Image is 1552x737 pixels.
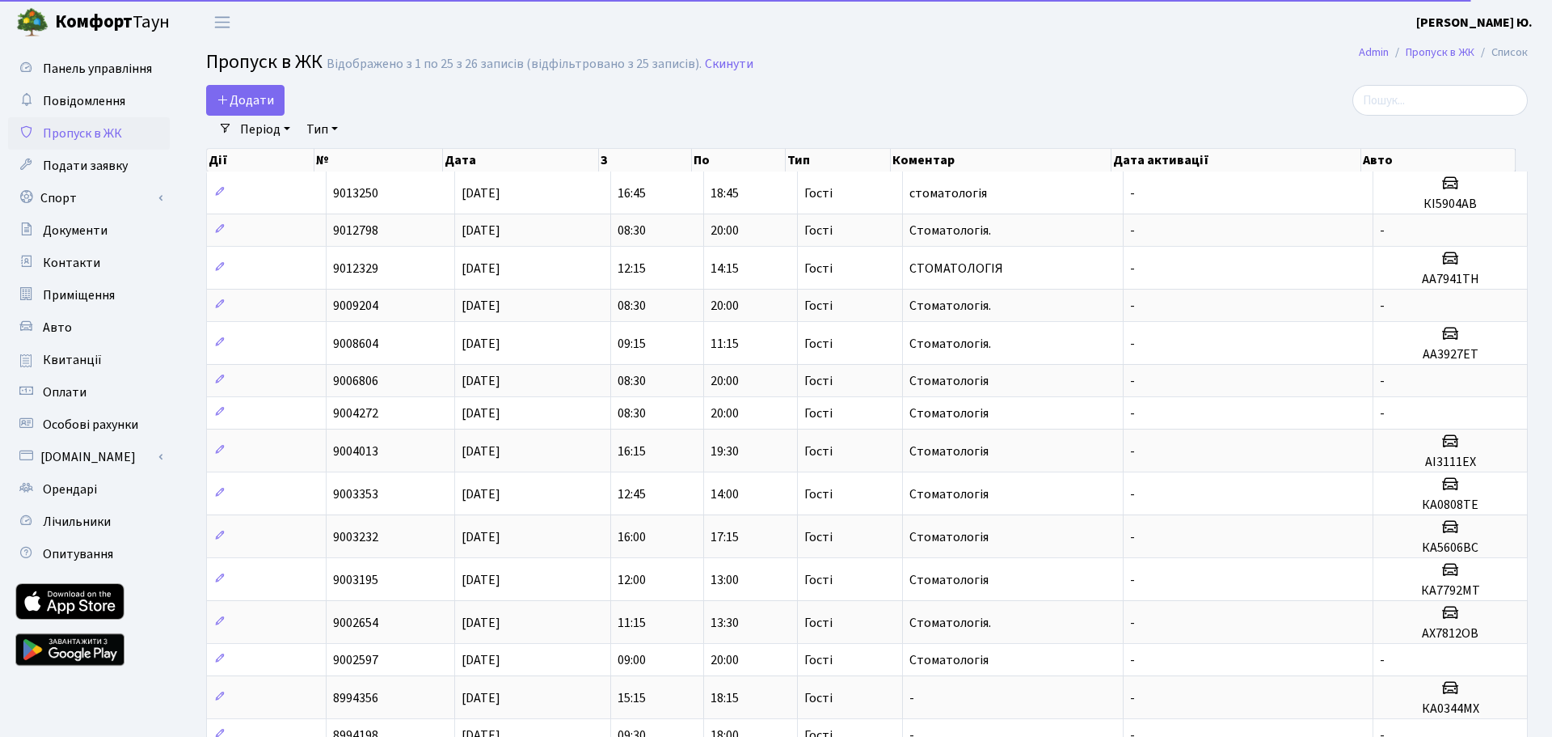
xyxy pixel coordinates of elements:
span: Орендарі [43,481,97,498]
a: Пропуск в ЖК [1406,44,1474,61]
span: Гості [804,262,833,275]
a: Оплати [8,376,170,409]
span: Гості [804,574,833,587]
span: 20:00 [711,222,739,239]
a: Повідомлення [8,85,170,117]
a: Опитування [8,538,170,570]
span: [DATE] [462,689,500,707]
span: Пропуск в ЖК [206,48,323,76]
a: Тип [300,116,344,143]
span: 14:15 [711,260,739,277]
span: Гості [804,187,833,200]
a: Період [234,116,297,143]
a: [PERSON_NAME] Ю. [1416,13,1533,32]
span: Гості [804,531,833,544]
span: 12:45 [618,485,646,503]
span: Гості [804,375,833,388]
span: - [909,689,914,707]
div: Відображено з 1 по 25 з 26 записів (відфільтровано з 25 записів). [327,57,702,72]
h5: КА0344МХ [1380,701,1520,717]
span: 11:15 [618,614,646,632]
th: По [692,149,785,172]
span: - [1130,405,1135,422]
span: Особові рахунки [43,416,138,434]
span: - [1380,297,1385,315]
span: [DATE] [462,260,500,277]
a: Скинути [705,57,753,72]
span: - [1380,651,1385,669]
span: [DATE] [462,443,500,460]
a: [DOMAIN_NAME] [8,441,170,473]
span: 9003195 [333,571,378,589]
span: 20:00 [711,405,739,422]
span: Стоматологія [909,651,989,669]
span: Гості [804,445,833,458]
span: 09:00 [618,651,646,669]
span: 18:15 [711,689,739,707]
h5: КА5606ВС [1380,540,1520,556]
span: Таун [55,9,170,36]
span: 12:15 [618,260,646,277]
a: Орендарі [8,473,170,506]
span: 08:30 [618,405,646,422]
span: [DATE] [462,614,500,632]
span: 16:45 [618,184,646,202]
span: - [1130,443,1135,460]
span: Гості [804,692,833,705]
span: - [1130,651,1135,669]
span: 9003232 [333,528,378,546]
span: Стоматологія [909,443,989,460]
span: 9002597 [333,651,378,669]
span: 16:00 [618,528,646,546]
span: - [1130,689,1135,707]
span: [DATE] [462,405,500,422]
a: Панель управління [8,53,170,85]
th: № [314,149,443,172]
span: Подати заявку [43,157,128,175]
th: Тип [786,149,892,172]
th: Дії [207,149,314,172]
a: Квитанції [8,344,170,376]
a: Особові рахунки [8,409,170,441]
span: - [1130,372,1135,390]
span: - [1130,528,1135,546]
span: Стоматологія [909,485,989,503]
span: 19:30 [711,443,739,460]
span: Стоматологія [909,528,989,546]
h5: КА7792МТ [1380,583,1520,599]
span: 08:30 [618,372,646,390]
span: 9004013 [333,443,378,460]
span: Стоматологія [909,571,989,589]
span: Авто [43,319,72,337]
span: Стоматологія [909,405,989,422]
span: Стоматологія. [909,297,991,315]
span: Лічильники [43,513,111,531]
a: Контакти [8,247,170,279]
span: 13:30 [711,614,739,632]
span: 9002654 [333,614,378,632]
span: Опитування [43,545,113,563]
span: 9003353 [333,485,378,503]
span: - [1130,614,1135,632]
button: Переключити навігацію [202,9,242,36]
a: Спорт [8,182,170,214]
span: Пропуск в ЖК [43,125,122,142]
span: Повідомлення [43,92,125,110]
span: [DATE] [462,571,500,589]
a: Подати заявку [8,150,170,182]
span: [DATE] [462,372,500,390]
span: 9013250 [333,184,378,202]
span: 09:15 [618,335,646,353]
span: [DATE] [462,184,500,202]
h5: АА7941ТН [1380,272,1520,287]
span: Гості [804,224,833,237]
a: Приміщення [8,279,170,311]
span: [DATE] [462,528,500,546]
span: 9009204 [333,297,378,315]
li: Список [1474,44,1528,61]
span: Документи [43,222,108,239]
span: Гості [804,337,833,350]
span: 9012329 [333,260,378,277]
span: 08:30 [618,297,646,315]
span: - [1380,222,1385,239]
